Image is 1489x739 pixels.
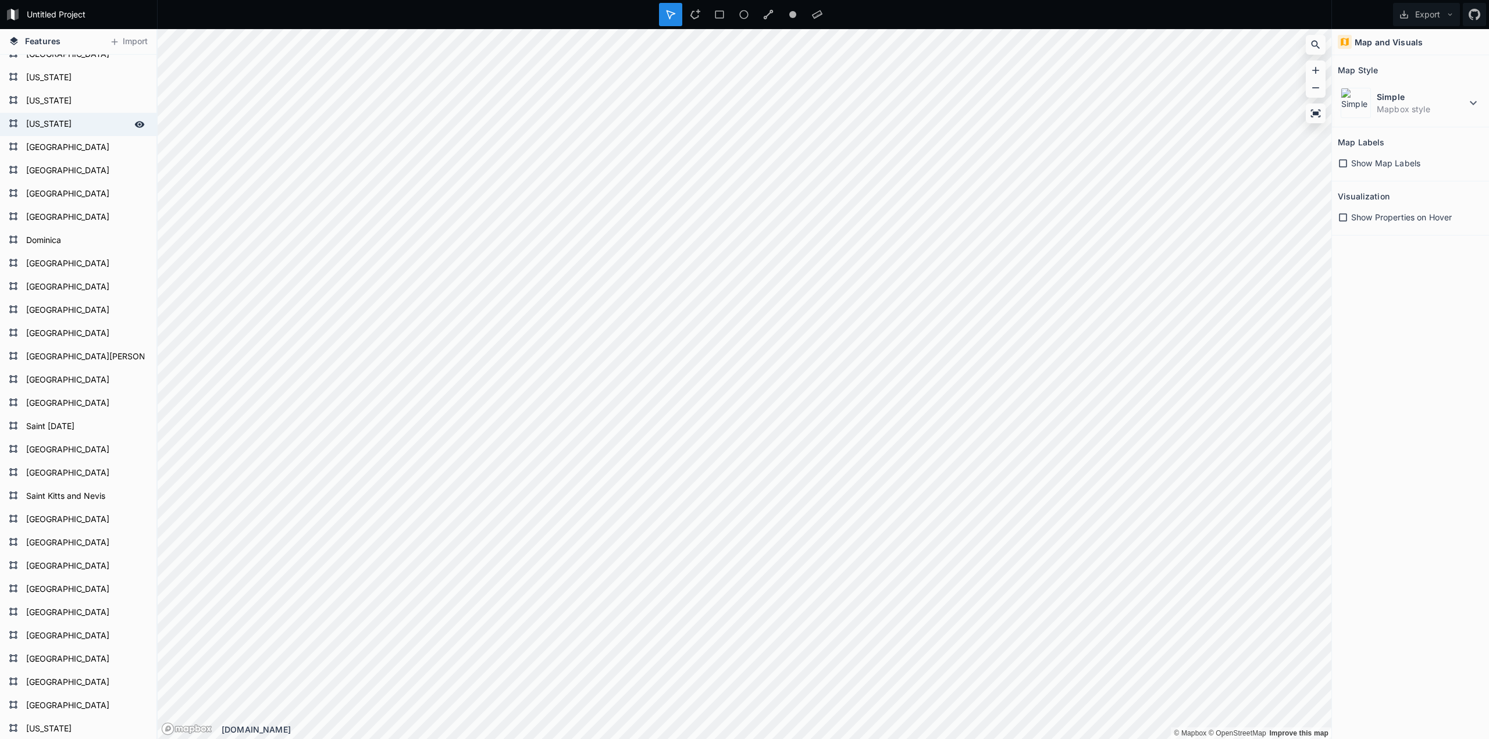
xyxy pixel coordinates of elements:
h2: Visualization [1338,187,1390,205]
a: OpenStreetMap [1209,729,1266,737]
a: Mapbox logo [161,722,212,736]
img: Simple [1341,88,1371,118]
span: Show Map Labels [1351,157,1420,169]
a: Map feedback [1269,729,1328,737]
div: [DOMAIN_NAME] [222,723,1331,736]
button: Import [104,33,154,51]
h2: Map Style [1338,61,1378,79]
span: Show Properties on Hover [1351,211,1452,223]
a: Mapbox [1174,729,1206,737]
dd: Mapbox style [1377,103,1466,115]
button: Export [1393,3,1460,26]
h2: Map Labels [1338,133,1384,151]
span: Features [25,35,60,47]
h4: Map and Visuals [1355,36,1423,48]
dt: Simple [1377,91,1466,103]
